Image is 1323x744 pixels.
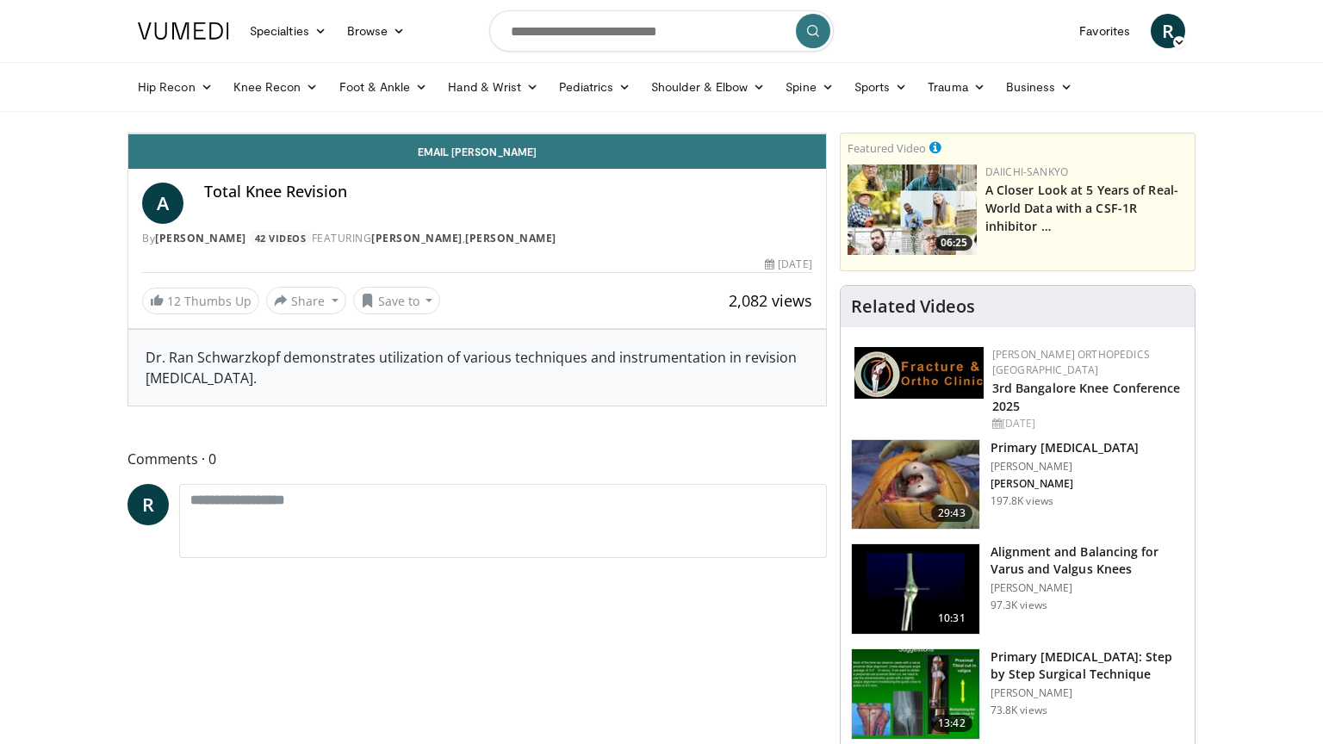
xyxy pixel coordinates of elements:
[142,183,183,224] a: A
[852,544,979,634] img: 38523_0000_3.png.150x105_q85_crop-smart_upscale.jpg
[223,70,329,104] a: Knee Recon
[844,70,918,104] a: Sports
[266,287,346,314] button: Share
[852,440,979,530] img: 297061_3.png.150x105_q85_crop-smart_upscale.jpg
[991,439,1139,456] h3: Primary [MEDICAL_DATA]
[991,686,1184,700] p: [PERSON_NAME]
[931,610,972,627] span: 10:31
[991,648,1184,683] h3: Primary [MEDICAL_DATA]: Step by Step Surgical Technique
[991,477,1139,491] p: [PERSON_NAME]
[1069,14,1140,48] a: Favorites
[992,416,1181,431] div: [DATE]
[854,347,984,399] img: 1ab50d05-db0e-42c7-b700-94c6e0976be2.jpeg.150x105_q85_autocrop_double_scale_upscale_version-0.2.jpg
[204,183,812,201] h4: Total Knee Revision
[549,70,641,104] a: Pediatrics
[852,649,979,739] img: oa8B-rsjN5HfbTbX5hMDoxOjB1O5lLKx_1.150x105_q85_crop-smart_upscale.jpg
[991,704,1047,717] p: 73.8K views
[146,347,809,388] div: Dr. Ran Schwarzkopf demonstrates utilization of various techniques and instrumentation in revisio...
[249,231,312,245] a: 42 Videos
[851,543,1184,635] a: 10:31 Alignment and Balancing for Varus and Valgus Knees [PERSON_NAME] 97.3K views
[127,484,169,525] a: R
[489,10,834,52] input: Search topics, interventions
[931,505,972,522] span: 29:43
[641,70,775,104] a: Shoulder & Elbow
[371,231,463,245] a: [PERSON_NAME]
[127,448,827,470] span: Comments 0
[851,648,1184,740] a: 13:42 Primary [MEDICAL_DATA]: Step by Step Surgical Technique [PERSON_NAME] 73.8K views
[155,231,246,245] a: [PERSON_NAME]
[167,293,181,309] span: 12
[329,70,438,104] a: Foot & Ankle
[848,140,926,156] small: Featured Video
[438,70,549,104] a: Hand & Wrist
[765,257,811,272] div: [DATE]
[991,543,1184,578] h3: Alignment and Balancing for Varus and Valgus Knees
[127,70,223,104] a: Hip Recon
[985,182,1178,234] a: A Closer Look at 5 Years of Real-World Data with a CSF-1R inhibitor …
[848,164,977,255] a: 06:25
[991,494,1053,508] p: 197.8K views
[848,164,977,255] img: 93c22cae-14d1-47f0-9e4a-a244e824b022.png.150x105_q85_crop-smart_upscale.jpg
[991,460,1139,474] p: [PERSON_NAME]
[851,439,1184,530] a: 29:43 Primary [MEDICAL_DATA] [PERSON_NAME] [PERSON_NAME] 197.8K views
[931,715,972,732] span: 13:42
[128,134,826,169] a: Email [PERSON_NAME]
[729,290,812,311] span: 2,082 views
[935,235,972,251] span: 06:25
[138,22,229,40] img: VuMedi Logo
[465,231,556,245] a: [PERSON_NAME]
[239,14,337,48] a: Specialties
[1151,14,1185,48] a: R
[991,581,1184,595] p: [PERSON_NAME]
[985,164,1068,179] a: Daiichi-Sankyo
[142,231,812,246] div: By FEATURING ,
[992,347,1150,377] a: [PERSON_NAME] Orthopedics [GEOGRAPHIC_DATA]
[917,70,996,104] a: Trauma
[337,14,416,48] a: Browse
[142,288,259,314] a: 12 Thumbs Up
[992,380,1181,414] a: 3rd Bangalore Knee Conference 2025
[991,598,1047,612] p: 97.3K views
[775,70,843,104] a: Spine
[353,287,441,314] button: Save to
[851,296,975,317] h4: Related Videos
[996,70,1084,104] a: Business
